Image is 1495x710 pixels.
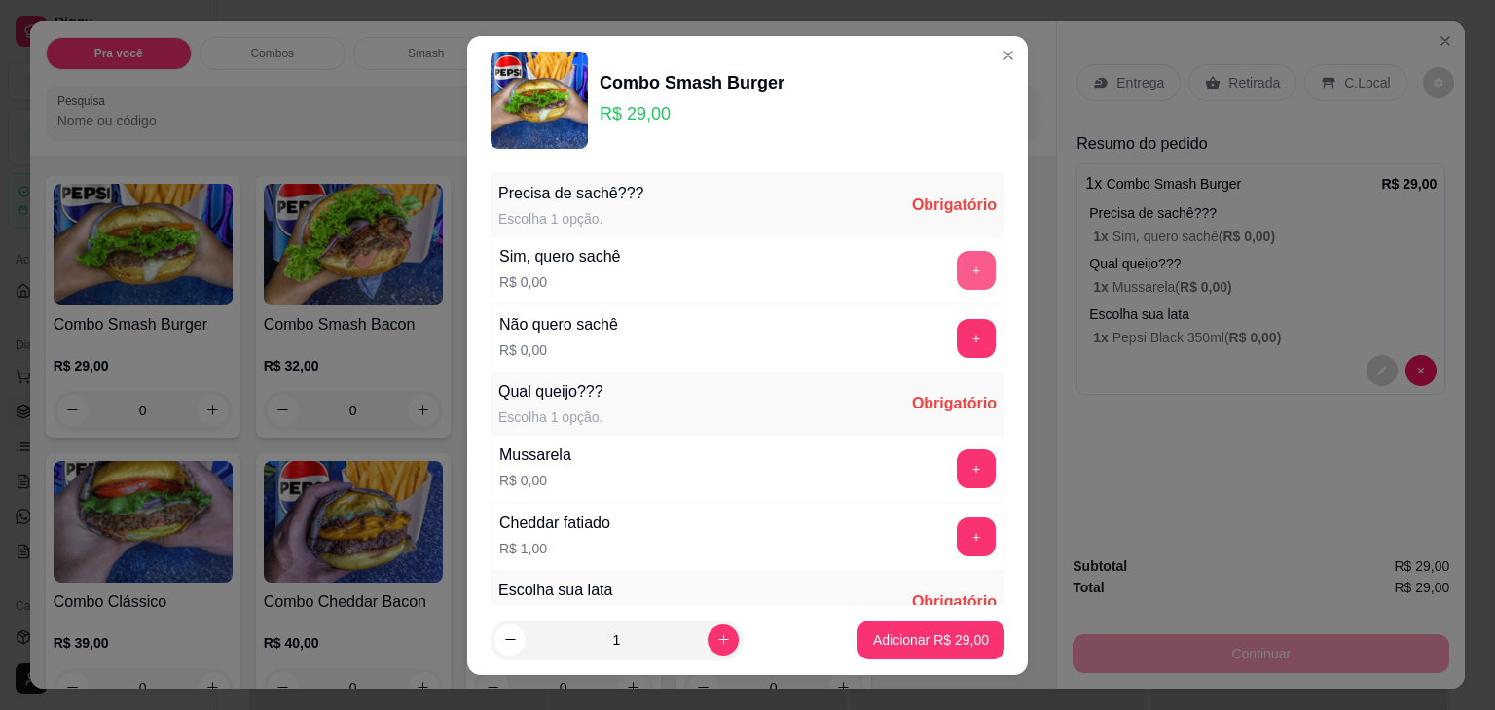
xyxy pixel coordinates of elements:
[957,517,996,556] button: add
[499,245,621,268] div: Sim, quero sachê
[993,40,1024,71] button: Close
[600,69,784,96] div: Combo Smash Burger
[912,194,997,217] div: Obrigatório
[498,408,603,427] div: Escolha 1 opção.
[957,449,996,488] button: add
[499,471,571,490] p: R$ 0,00
[499,444,571,467] div: Mussarela
[498,380,603,404] div: Qual queijo???
[708,624,739,656] button: increase-product-quantity
[957,251,996,290] button: add
[912,392,997,415] div: Obrigatório
[499,340,618,360] p: R$ 0,00
[499,272,621,292] p: R$ 0,00
[498,579,612,602] div: Escolha sua lata
[491,52,588,149] img: product-image
[499,512,610,535] div: Cheddar fatiado
[499,313,618,337] div: Não quero sachê
[498,209,643,229] div: Escolha 1 opção.
[498,182,643,205] div: Precisa de sachê???
[494,624,526,656] button: decrease-product-quantity
[957,319,996,358] button: add
[600,100,784,127] p: R$ 29,00
[912,590,997,614] div: Obrigatório
[499,539,610,558] p: R$ 1,00
[857,621,1004,659] button: Adicionar R$ 29,00
[873,630,989,650] p: Adicionar R$ 29,00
